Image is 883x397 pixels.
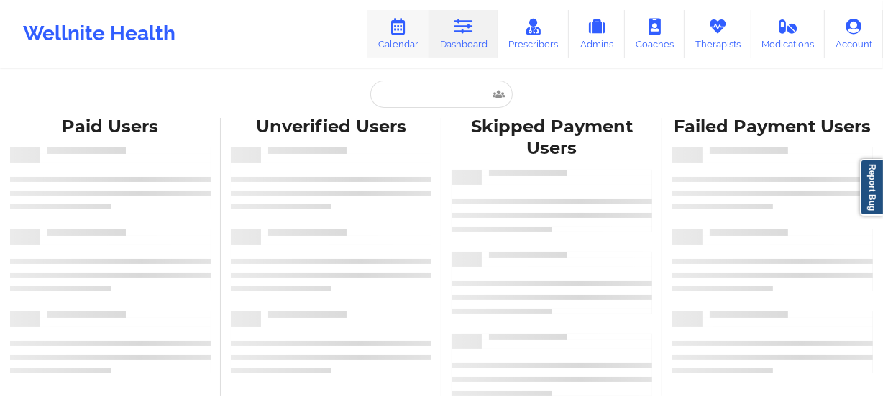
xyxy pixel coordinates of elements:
[10,116,211,138] div: Paid Users
[685,10,751,58] a: Therapists
[825,10,883,58] a: Account
[625,10,685,58] a: Coaches
[367,10,429,58] a: Calendar
[429,10,498,58] a: Dashboard
[860,159,883,216] a: Report Bug
[751,10,825,58] a: Medications
[231,116,431,138] div: Unverified Users
[569,10,625,58] a: Admins
[672,116,873,138] div: Failed Payment Users
[452,116,652,160] div: Skipped Payment Users
[498,10,569,58] a: Prescribers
